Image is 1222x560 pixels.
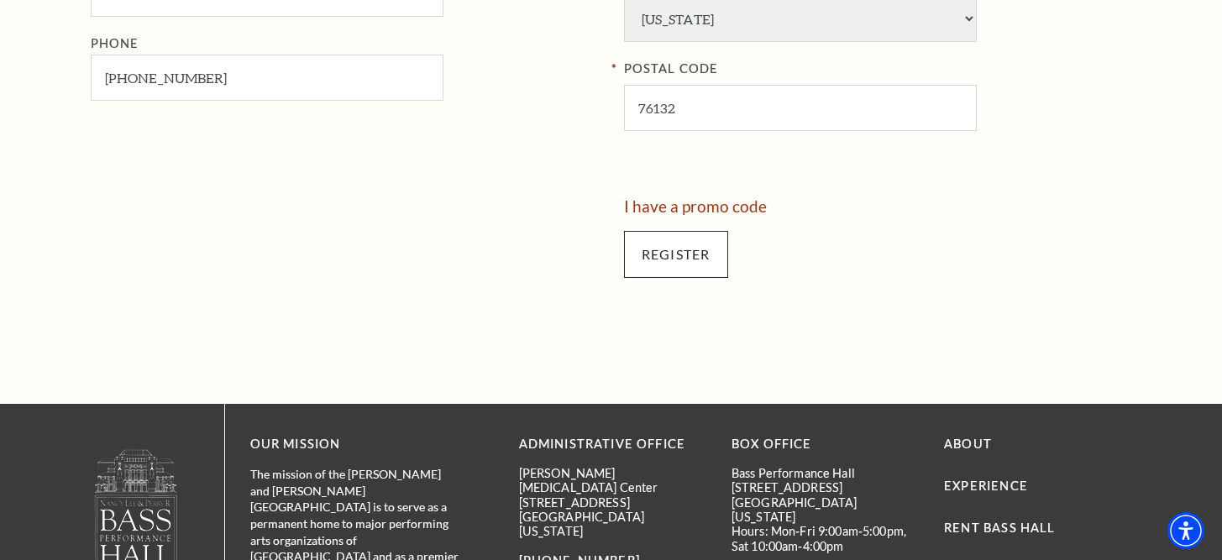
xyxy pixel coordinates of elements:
[732,480,919,495] p: [STREET_ADDRESS]
[91,36,139,50] label: Phone
[732,495,919,525] p: [GEOGRAPHIC_DATA][US_STATE]
[519,466,706,495] p: [PERSON_NAME][MEDICAL_DATA] Center
[944,521,1055,535] a: Rent Bass Hall
[519,495,706,510] p: [STREET_ADDRESS]
[519,434,706,455] p: Administrative Office
[624,231,728,278] input: Submit button
[944,437,992,451] a: About
[944,479,1028,493] a: Experience
[624,85,977,131] input: POSTAL CODE
[732,434,919,455] p: BOX OFFICE
[1167,512,1204,549] div: Accessibility Menu
[732,466,919,480] p: Bass Performance Hall
[250,434,460,455] p: OUR MISSION
[519,510,706,539] p: [GEOGRAPHIC_DATA][US_STATE]
[624,196,767,216] a: I have a promo code
[732,524,919,553] p: Hours: Mon-Fri 9:00am-5:00pm, Sat 10:00am-4:00pm
[624,59,1132,80] label: POSTAL CODE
